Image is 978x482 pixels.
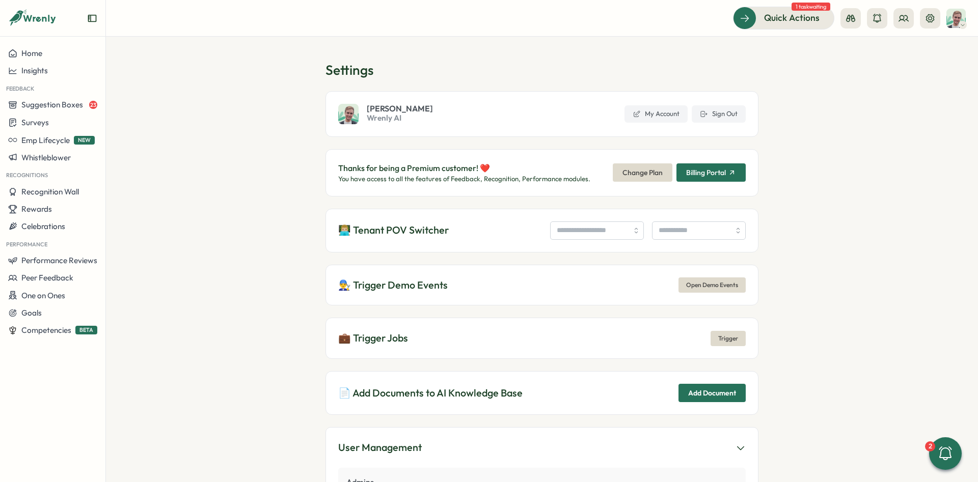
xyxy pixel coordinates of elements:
a: My Account [624,105,688,123]
span: Insights [21,66,48,75]
span: 1 task waiting [792,3,830,11]
p: 👨‍🔧 Trigger Demo Events [338,277,448,293]
span: Trigger [718,331,738,346]
p: 📄 Add Documents to AI Knowledge Base [338,385,523,401]
button: 2 [929,437,962,470]
p: 👨🏼‍💻 Tenant POV Switcher [338,222,449,238]
button: Trigger [711,331,746,346]
span: Competencies [21,325,71,335]
span: Goals [21,308,42,318]
span: [PERSON_NAME] [367,104,433,112]
span: Open Demo Events [686,278,738,292]
span: Suggestion Boxes [21,100,83,109]
div: User Management [338,440,422,456]
button: Change Plan [613,163,672,182]
button: Open Demo Events [678,277,746,293]
button: Expand sidebar [87,13,97,23]
p: 💼 Trigger Jobs [338,330,408,346]
h1: Settings [325,61,758,79]
span: Change Plan [622,164,663,181]
button: Billing Portal [676,163,746,182]
button: Add Document [678,384,746,402]
img: Matt Brooks [946,9,966,28]
span: Rewards [21,204,52,214]
span: Emp Lifecycle [21,135,70,145]
span: Surveys [21,118,49,127]
span: Add Document [688,384,736,402]
button: Quick Actions [733,7,834,29]
span: Wrenly AI [367,112,433,124]
span: Peer Feedback [21,273,73,282]
p: You have access to all the features of Feedback, Recognition, Performance modules. [338,175,590,184]
span: Celebrations [21,221,65,231]
div: 2 [925,441,935,451]
span: Quick Actions [764,11,820,24]
span: Whistleblower [21,153,71,162]
span: Home [21,48,42,58]
span: Performance Reviews [21,256,97,265]
span: One on Ones [21,291,65,300]
span: 23 [89,101,97,109]
span: NEW [74,136,95,145]
span: Billing Portal [686,169,726,176]
span: Recognition Wall [21,187,79,196]
p: Thanks for being a Premium customer! ❤️ [338,162,590,175]
button: User Management [338,440,746,456]
span: Sign Out [712,109,738,119]
span: BETA [75,326,97,334]
button: Sign Out [692,105,746,123]
img: Matt Brooks [338,104,359,124]
span: My Account [645,109,680,119]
